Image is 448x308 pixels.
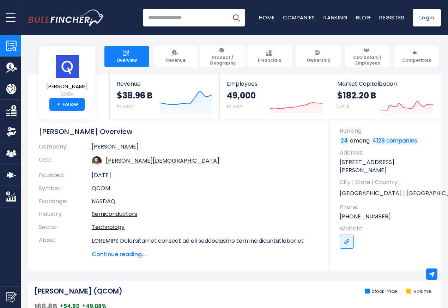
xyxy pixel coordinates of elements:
[204,55,242,66] span: Product / Geography
[28,10,104,26] img: Bullfincher logo
[307,58,331,63] span: Ownership
[200,46,245,67] a: Product / Geography
[6,127,17,137] img: Ownership
[283,14,315,21] a: Companies
[340,179,434,186] span: City | State | Country:
[371,138,418,145] a: 4129 companies
[106,157,219,165] a: ceo
[365,289,397,295] li: Stock Price
[337,103,351,109] small: [DATE]
[92,169,319,182] td: [DATE]
[340,213,391,221] a: [PHONE_NUMBER]
[340,235,354,249] a: Go to link
[166,58,186,63] span: Revenue
[116,58,137,63] span: Overview
[220,74,329,120] a: Employees 49,000 FY 2024
[46,54,88,98] a: [PERSON_NAME] QCOM
[39,182,92,195] th: Symbol:
[34,287,122,296] h2: [PERSON_NAME] (QCOM)
[39,234,92,259] th: About
[296,46,341,67] a: Ownership
[92,182,319,195] td: QCOM
[258,58,281,63] span: Financials
[340,158,434,174] p: [STREET_ADDRESS][PERSON_NAME]
[227,80,322,87] span: Employees
[39,153,92,169] th: CEO:
[402,58,431,63] span: Competitors
[337,80,433,87] span: Market Capitalization
[117,90,152,101] strong: $38.96 B
[104,46,149,67] a: Overview
[28,10,104,26] a: Go to homepage
[345,46,390,67] a: CEO Salary / Employees
[92,156,102,166] img: cristiano-r-amon.jpg
[46,91,88,97] small: QCOM
[323,14,347,21] a: Ranking
[340,225,434,232] span: Website:
[379,14,404,21] a: Register
[337,90,376,101] strong: $182.20 B
[348,55,387,66] span: CEO Salary / Employees
[92,250,319,259] span: Continue reading...
[227,90,256,101] strong: 49,000
[247,46,292,67] a: Financials
[92,143,319,153] td: [PERSON_NAME]
[49,98,85,111] a: +Follow
[340,203,434,211] span: Phone:
[356,14,371,21] a: Blog
[39,195,92,208] th: Exchange:
[340,127,434,135] span: Ranking:
[117,80,212,87] span: Revenue
[227,103,244,109] small: FY 2024
[340,188,434,199] p: [GEOGRAPHIC_DATA] | [GEOGRAPHIC_DATA] | US
[259,14,274,21] a: Home
[413,9,441,26] a: Login
[153,46,198,67] a: Revenue
[330,74,440,120] a: Market Capitalization $182.20 B [DATE]
[39,127,319,136] h1: [PERSON_NAME] Overview
[39,169,92,182] th: Founded:
[92,210,137,218] a: Semiconductors
[394,46,439,67] a: Competitors
[56,101,60,108] strong: +
[46,84,88,90] span: [PERSON_NAME]
[92,195,319,208] td: NASDAQ
[228,9,245,26] button: Search
[39,208,92,221] th: Industry:
[92,223,125,231] a: Technology
[39,221,92,234] th: Sector:
[340,138,349,145] a: 24
[39,143,92,153] th: Company:
[340,137,434,145] p: among
[117,103,134,109] small: FY 2024
[406,289,431,295] li: Volume
[340,149,434,157] span: Address:
[110,74,219,120] a: Revenue $38.96 B FY 2024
